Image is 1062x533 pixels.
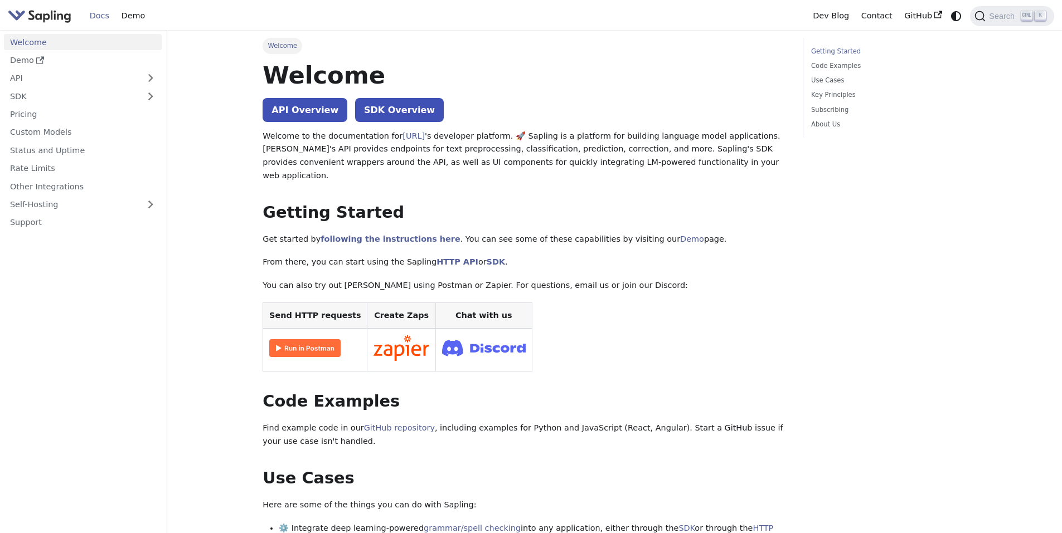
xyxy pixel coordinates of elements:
[115,7,151,25] a: Demo
[263,422,787,448] p: Find example code in our , including examples for Python and JavaScript (React, Angular). Start a...
[4,52,162,69] a: Demo
[374,335,429,361] img: Connect in Zapier
[811,119,962,130] a: About Us
[84,7,115,25] a: Docs
[139,88,162,104] button: Expand sidebar category 'SDK'
[811,46,962,57] a: Getting Started
[8,8,71,24] img: Sapling.ai
[424,524,521,532] a: grammar/spell checking
[263,203,787,223] h2: Getting Started
[403,131,425,140] a: [URL]
[263,302,367,329] th: Send HTTP requests
[4,124,162,140] a: Custom Models
[4,106,162,123] a: Pricing
[263,98,347,122] a: API Overview
[811,75,962,86] a: Use Cases
[263,60,787,90] h1: Welcome
[4,160,162,177] a: Rate Limits
[435,302,532,329] th: Chat with us
[678,524,695,532] a: SDK
[263,498,787,512] p: Here are some of the things you can do with Sapling:
[263,256,787,269] p: From there, you can start using the Sapling or .
[948,8,964,24] button: Switch between dark and light mode (currently system mode)
[364,423,435,432] a: GitHub repository
[263,279,787,292] p: You can also try out [PERSON_NAME] using Postman or Zapier. For questions, email us or join our D...
[487,257,505,266] a: SDK
[4,88,139,104] a: SDK
[321,234,460,243] a: following the instructions here
[4,34,162,50] a: Welcome
[8,8,75,24] a: Sapling.ai
[4,214,162,231] a: Support
[811,90,962,100] a: Key Principles
[437,257,478,266] a: HTTP API
[970,6,1054,26] button: Search (Ctrl+K)
[898,7,948,25] a: GitHub
[263,392,787,412] h2: Code Examples
[355,98,444,122] a: SDK Overview
[367,302,436,329] th: Create Zaps
[855,7,899,25] a: Contact
[263,130,787,183] p: Welcome to the documentation for 's developer platform. 🚀 Sapling is a platform for building lang...
[680,234,704,243] a: Demo
[263,38,302,53] span: Welcome
[811,105,962,115] a: Subscribing
[4,178,162,194] a: Other Integrations
[263,233,787,246] p: Get started by . You can see some of these capabilities by visiting our page.
[263,468,787,488] h2: Use Cases
[1035,11,1046,21] kbd: K
[4,70,139,86] a: API
[263,38,787,53] nav: Breadcrumbs
[811,61,962,71] a: Code Examples
[269,339,341,357] img: Run in Postman
[442,336,526,359] img: Join Discord
[4,142,162,158] a: Status and Uptime
[986,12,1021,21] span: Search
[807,7,855,25] a: Dev Blog
[139,70,162,86] button: Expand sidebar category 'API'
[4,197,162,213] a: Self-Hosting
